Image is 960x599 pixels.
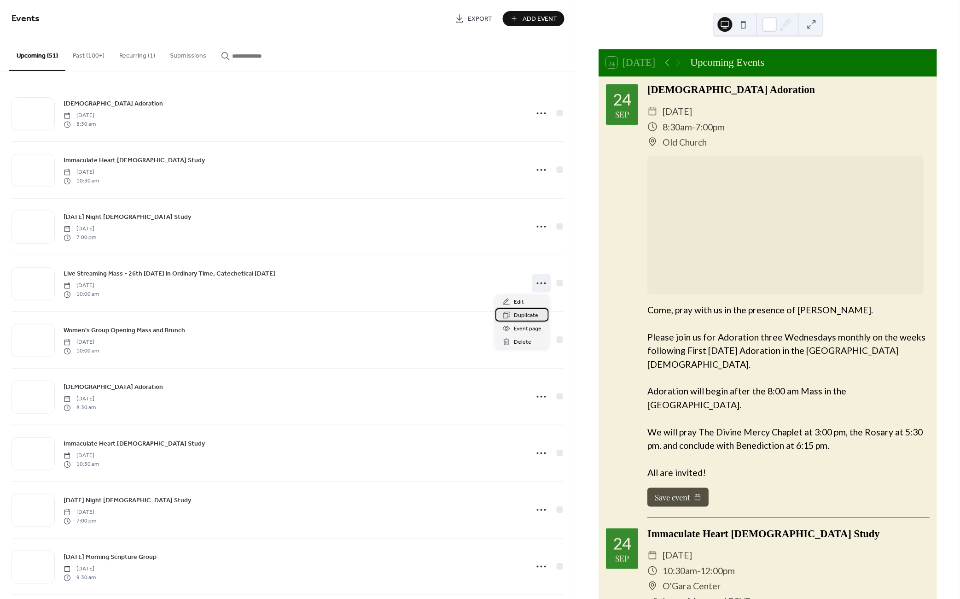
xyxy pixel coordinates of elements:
span: 10:30 am [64,460,99,469]
a: [DATE] Night [DEMOGRAPHIC_DATA] Study [64,495,191,506]
span: 8:30 am [64,404,96,412]
div: Upcoming Events [691,55,765,70]
div: [DEMOGRAPHIC_DATA] Adoration [648,82,930,98]
span: 10:00 am [64,290,99,299]
span: [DATE] Night [DEMOGRAPHIC_DATA] Study [64,213,191,223]
div: ​ [648,579,658,594]
button: Save event [648,488,709,507]
span: Delete [514,338,531,347]
a: Immaculate Heart [DEMOGRAPHIC_DATA] Study [64,439,205,449]
span: [DATE] [64,282,99,290]
a: Export [448,11,499,26]
span: 10:00 am [64,347,99,355]
span: Edit [514,298,524,307]
span: [DATE] [64,339,99,347]
div: Come, pray with us in the presence of [PERSON_NAME]. Please join us for Adoration three Wednesday... [648,303,930,479]
span: Women's Group Opening Mass and Brunch [64,326,185,336]
span: 7:00 pm [64,234,96,242]
span: 12:00pm [701,564,736,579]
span: [DATE] [64,225,96,234]
span: - [693,119,696,135]
span: [DEMOGRAPHIC_DATA] Adoration [64,383,163,393]
span: Duplicate [514,311,538,321]
div: 24 [613,91,632,107]
a: Live Streaming Mass - 26th [DATE] in Ordinary Time, Catechetical [DATE] [64,269,275,279]
span: [DATE] [663,104,693,119]
div: ​ [648,119,658,135]
span: [DATE] [64,395,96,404]
button: Add Event [503,11,564,26]
span: [DATE] [64,452,99,460]
span: [DATE] Night [DEMOGRAPHIC_DATA] Study [64,496,191,506]
div: ​ [648,104,658,119]
a: Immaculate Heart [DEMOGRAPHIC_DATA] Study [64,155,205,166]
span: O'Gara Center [663,579,722,594]
span: 7:00 pm [64,517,96,525]
a: Immaculate Heart [DEMOGRAPHIC_DATA] Study [648,528,880,540]
span: Export [468,14,492,24]
button: Recurring (1) [112,37,163,70]
span: [DATE] [64,169,99,177]
span: Event page [514,324,541,334]
a: [DEMOGRAPHIC_DATA] Adoration [64,382,163,393]
span: Add Event [523,14,558,24]
a: [DATE] Morning Scripture Group [64,552,157,563]
span: 10:30 am [64,177,99,185]
div: 24 [613,535,632,552]
span: [DATE] [64,565,96,574]
div: ​ [648,548,658,563]
span: [DATE] [64,509,96,517]
a: [DATE] Night [DEMOGRAPHIC_DATA] Study [64,212,191,223]
div: Sep [616,110,629,118]
button: Past (100+) [65,37,112,70]
span: Immaculate Heart [DEMOGRAPHIC_DATA] Study [64,156,205,166]
span: Old Church [663,135,708,150]
span: 7:00pm [696,119,726,135]
button: Submissions [163,37,214,70]
span: 10:30am [663,564,698,579]
a: Women's Group Opening Mass and Brunch [64,325,185,336]
span: 8:30 am [64,120,96,129]
span: Events [12,10,40,28]
span: [DATE] [663,548,693,563]
span: Immaculate Heart [DEMOGRAPHIC_DATA] Study [64,440,205,449]
button: Upcoming (51) [9,37,65,71]
span: 8:30am [663,119,693,135]
span: [DATE] Morning Scripture Group [64,553,157,563]
div: ​ [648,135,658,150]
span: Live Streaming Mass - 26th [DATE] in Ordinary Time, Catechetical [DATE] [64,270,275,279]
span: 9:30 am [64,574,96,582]
span: [DATE] [64,112,96,120]
div: ​ [648,564,658,579]
span: - [698,564,701,579]
a: [DEMOGRAPHIC_DATA] Adoration [64,99,163,109]
div: Sep [616,554,629,563]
